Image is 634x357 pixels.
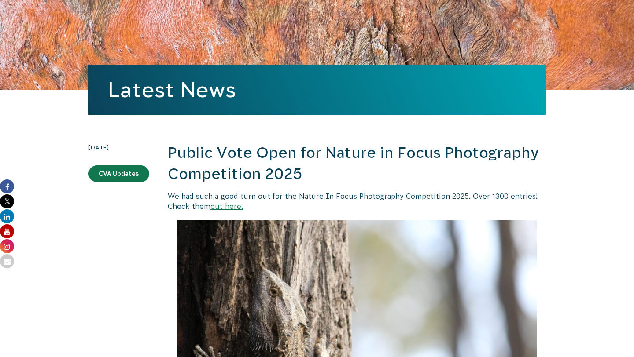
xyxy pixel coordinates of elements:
[108,78,236,102] a: Latest News
[168,191,546,211] p: We had such a good turn out for the Nature In Focus Photography Competition 2025. Over 1300 entri...
[168,142,546,184] h2: Public Vote Open for Nature in Focus Photography Competition 2025
[88,165,149,182] a: CVA Updates
[210,202,243,210] a: out here.
[88,142,149,152] time: [DATE]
